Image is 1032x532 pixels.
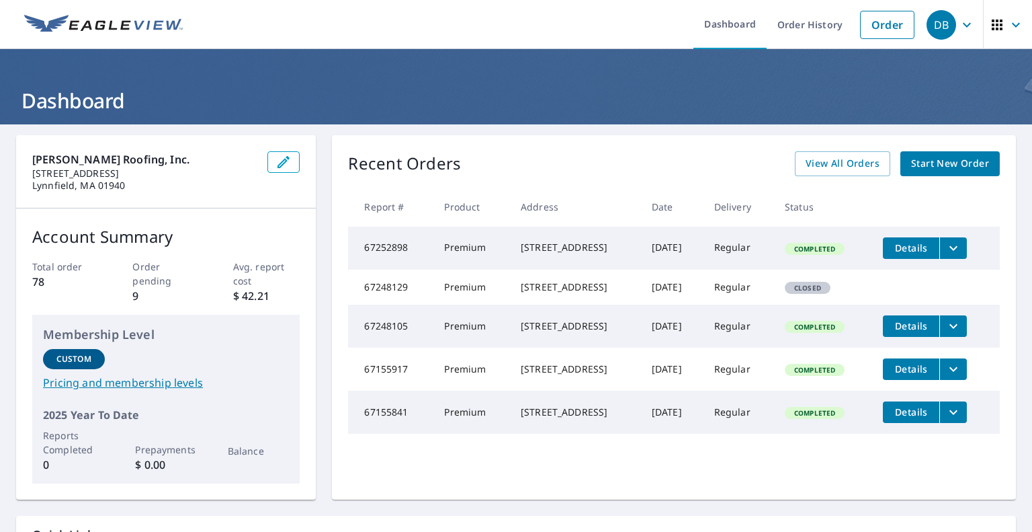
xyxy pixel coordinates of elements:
[641,391,703,434] td: [DATE]
[135,457,197,473] p: $ 0.00
[348,227,433,270] td: 67252898
[786,244,843,254] span: Completed
[32,167,257,180] p: [STREET_ADDRESS]
[703,348,774,391] td: Regular
[348,187,433,227] th: Report #
[43,375,289,391] a: Pricing and membership levels
[348,270,433,305] td: 67248129
[433,270,510,305] td: Premium
[32,274,99,290] p: 78
[521,363,630,376] div: [STREET_ADDRESS]
[521,280,630,294] div: [STREET_ADDRESS]
[433,348,510,391] td: Premium
[521,241,630,254] div: [STREET_ADDRESS]
[32,180,257,192] p: Lynnfield, MA 01940
[32,225,300,249] p: Account Summary
[641,227,703,270] td: [DATE]
[883,315,939,337] button: detailsBtn-67248105
[939,402,967,423] button: filesDropdownBtn-67155841
[228,444,290,458] p: Balance
[348,348,433,391] td: 67155917
[786,365,843,375] span: Completed
[911,155,989,172] span: Start New Order
[703,227,774,270] td: Regular
[703,305,774,348] td: Regular
[786,408,843,418] span: Completed
[939,358,967,380] button: filesDropdownBtn-67155917
[703,187,774,227] th: Delivery
[233,288,300,304] p: $ 42.21
[433,227,510,270] td: Premium
[233,260,300,288] p: Avg. report cost
[891,319,931,332] span: Details
[43,457,105,473] p: 0
[891,363,931,375] span: Details
[132,288,200,304] p: 9
[32,151,257,167] p: [PERSON_NAME] Roofing, Inc.
[24,15,183,35] img: EV Logo
[641,187,703,227] th: Date
[641,348,703,391] td: [DATE]
[891,241,931,254] span: Details
[641,305,703,348] td: [DATE]
[43,407,289,423] p: 2025 Year To Date
[348,151,461,176] p: Recent Orders
[433,305,510,348] td: Premium
[641,270,703,305] td: [DATE]
[883,402,939,423] button: detailsBtn-67155841
[32,260,99,274] p: Total order
[786,283,829,293] span: Closed
[795,151,890,176] a: View All Orders
[806,155,879,172] span: View All Orders
[891,406,931,418] span: Details
[860,11,914,39] a: Order
[510,187,641,227] th: Address
[786,322,843,332] span: Completed
[521,406,630,419] div: [STREET_ADDRESS]
[348,391,433,434] td: 67155841
[521,319,630,333] div: [STREET_ADDRESS]
[16,87,1016,114] h1: Dashboard
[433,391,510,434] td: Premium
[883,237,939,259] button: detailsBtn-67252898
[703,391,774,434] td: Regular
[703,270,774,305] td: Regular
[774,187,873,227] th: Status
[135,443,197,457] p: Prepayments
[883,358,939,380] button: detailsBtn-67155917
[900,151,1000,176] a: Start New Order
[927,10,956,40] div: DB
[43,326,289,344] p: Membership Level
[939,315,967,337] button: filesDropdownBtn-67248105
[348,305,433,348] td: 67248105
[939,237,967,259] button: filesDropdownBtn-67252898
[43,428,105,457] p: Reports Completed
[132,260,200,288] p: Order pending
[433,187,510,227] th: Product
[56,353,91,365] p: Custom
